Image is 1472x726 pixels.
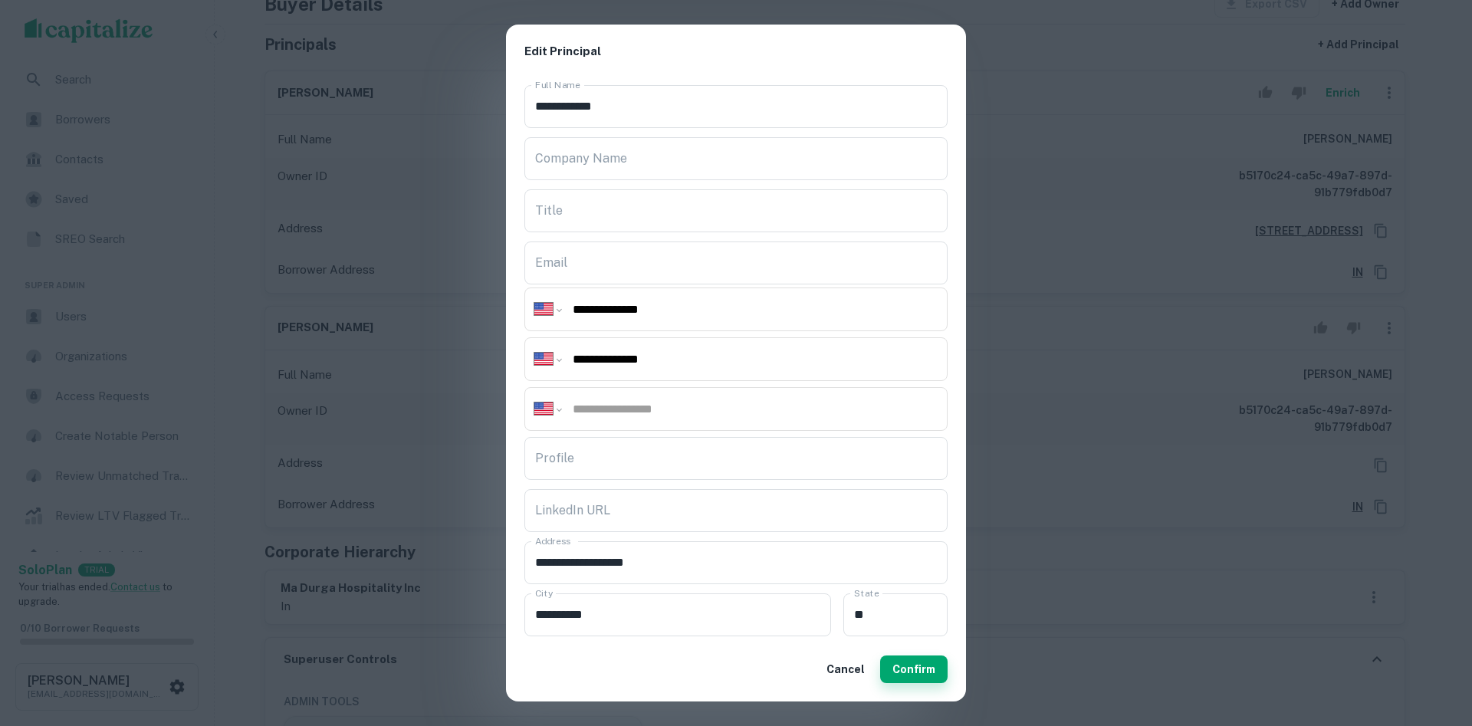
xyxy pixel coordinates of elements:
button: Cancel [820,655,871,683]
button: Confirm [880,655,948,683]
h2: Edit Principal [506,25,966,79]
label: Address [535,534,570,547]
label: City [535,586,553,600]
iframe: Chat Widget [1395,603,1472,677]
label: Full Name [535,78,580,91]
label: State [854,586,879,600]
